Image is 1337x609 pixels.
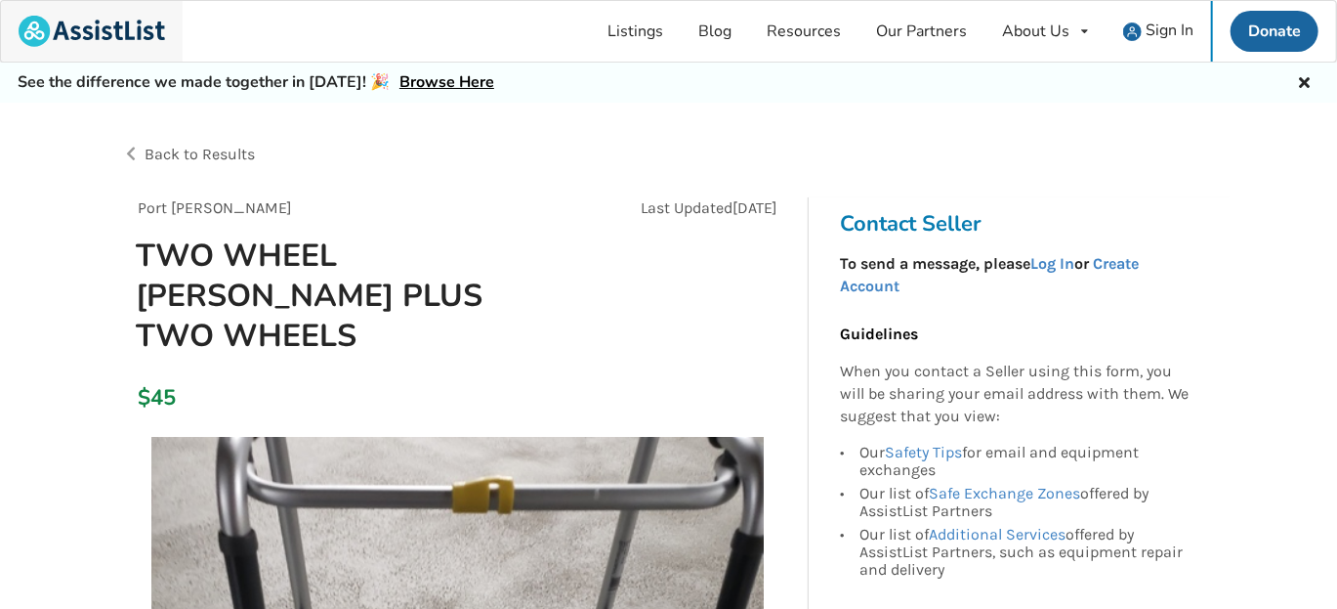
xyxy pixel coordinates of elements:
[840,210,1199,238] h3: Contact Seller
[145,145,255,163] span: Back to Results
[1231,11,1318,52] a: Donate
[840,254,1139,295] strong: To send a message, please or
[120,236,582,356] h1: TWO WHEEL [PERSON_NAME] PLUS TWO WHEELS
[18,72,494,93] h5: See the difference we made together in [DATE]! 🎉
[929,484,1080,502] a: Safe Exchange Zones
[1030,254,1074,273] a: Log In
[885,443,962,461] a: Safety Tips
[1106,1,1211,62] a: user icon Sign In
[681,1,749,62] a: Blog
[749,1,858,62] a: Resources
[859,482,1190,523] div: Our list of offered by AssistList Partners
[858,1,984,62] a: Our Partners
[19,16,165,47] img: assistlist-logo
[138,384,148,412] div: $45
[590,1,681,62] a: Listings
[859,444,1190,482] div: Our for email and equipment exchanges
[840,254,1139,295] a: Create Account
[840,325,918,343] b: Guidelines
[840,361,1190,428] p: When you contact a Seller using this form, you will be sharing your email address with them. We s...
[641,198,732,217] span: Last Updated
[399,71,494,93] a: Browse Here
[859,523,1190,579] div: Our list of offered by AssistList Partners, such as equipment repair and delivery
[1002,23,1069,39] div: About Us
[929,525,1065,544] a: Additional Services
[1123,22,1142,41] img: user icon
[138,198,292,217] span: Port [PERSON_NAME]
[1146,20,1193,41] span: Sign In
[732,198,777,217] span: [DATE]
